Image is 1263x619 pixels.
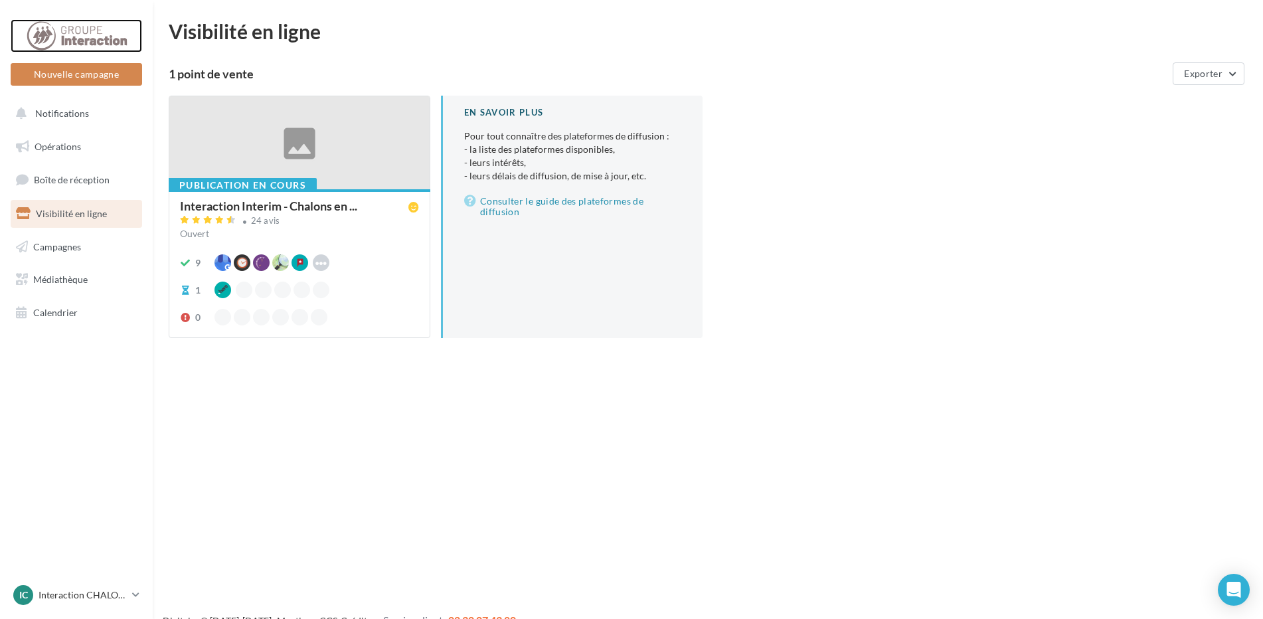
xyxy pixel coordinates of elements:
[39,588,127,602] p: Interaction CHALONS EN [GEOGRAPHIC_DATA]
[8,133,145,161] a: Opérations
[33,274,88,285] span: Médiathèque
[33,307,78,318] span: Calendrier
[169,178,317,193] div: Publication en cours
[180,214,419,230] a: 24 avis
[251,217,280,225] div: 24 avis
[1184,68,1222,79] span: Exporter
[11,63,142,86] button: Nouvelle campagne
[195,256,201,270] div: 9
[8,100,139,128] button: Notifications
[19,588,28,602] span: IC
[169,68,1167,80] div: 1 point de vente
[464,130,681,183] p: Pour tout connaître des plateformes de diffusion :
[1173,62,1244,85] button: Exporter
[464,169,681,183] li: - leurs délais de diffusion, de mise à jour, etc.
[35,141,81,152] span: Opérations
[180,200,357,212] span: Interaction Interim - Chalons en ...
[8,266,145,294] a: Médiathèque
[33,240,81,252] span: Campagnes
[8,165,145,194] a: Boîte de réception
[8,299,145,327] a: Calendrier
[195,311,201,324] div: 0
[464,143,681,156] li: - la liste des plateformes disponibles,
[8,200,145,228] a: Visibilité en ligne
[35,108,89,119] span: Notifications
[11,582,142,608] a: IC Interaction CHALONS EN [GEOGRAPHIC_DATA]
[180,228,209,239] span: Ouvert
[34,174,110,185] span: Boîte de réception
[464,193,681,220] a: Consulter le guide des plateformes de diffusion
[1218,574,1250,606] div: Open Intercom Messenger
[36,208,107,219] span: Visibilité en ligne
[195,284,201,297] div: 1
[8,233,145,261] a: Campagnes
[464,106,681,119] div: En savoir plus
[169,21,1247,41] div: Visibilité en ligne
[464,156,681,169] li: - leurs intérêts,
